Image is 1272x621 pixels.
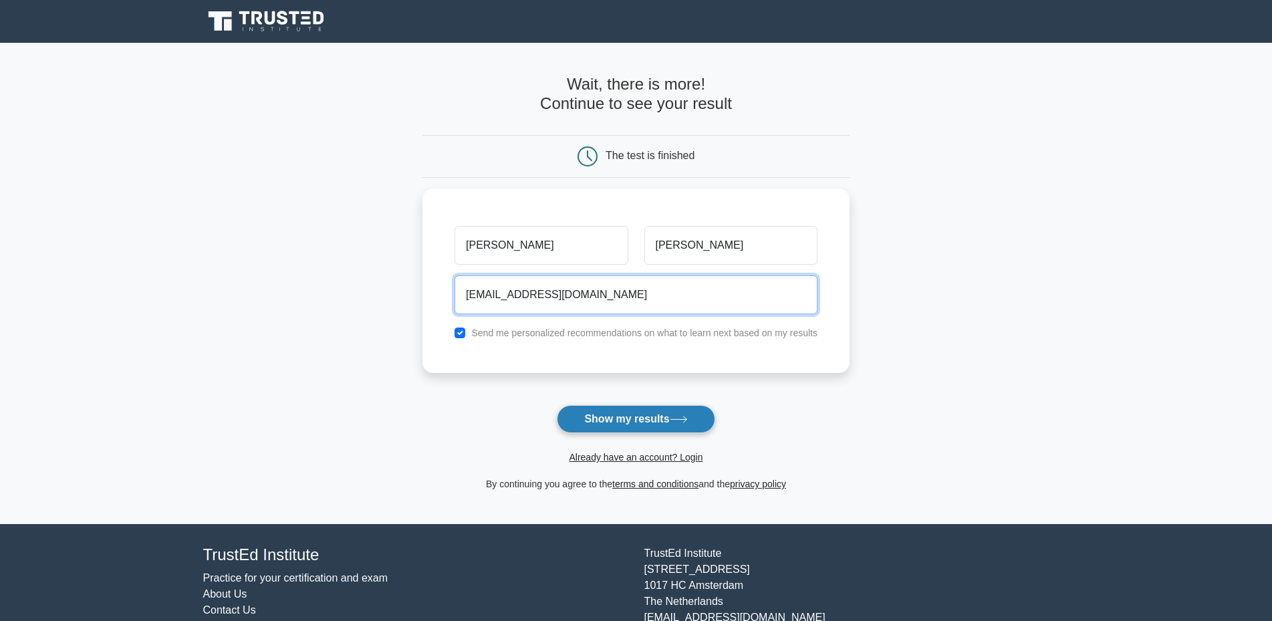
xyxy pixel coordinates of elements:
h4: TrustEd Institute [203,545,628,565]
button: Show my results [557,405,715,433]
a: Already have an account? Login [569,452,703,463]
a: Practice for your certification and exam [203,572,388,584]
a: terms and conditions [612,479,698,489]
input: First name [455,226,628,265]
div: By continuing you agree to the and the [414,476,858,492]
h4: Wait, there is more! Continue to see your result [422,75,850,114]
input: Email [455,275,817,314]
div: The test is finished [606,150,694,161]
input: Last name [644,226,817,265]
a: privacy policy [730,479,786,489]
a: About Us [203,588,247,600]
a: Contact Us [203,604,256,616]
label: Send me personalized recommendations on what to learn next based on my results [471,328,817,338]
